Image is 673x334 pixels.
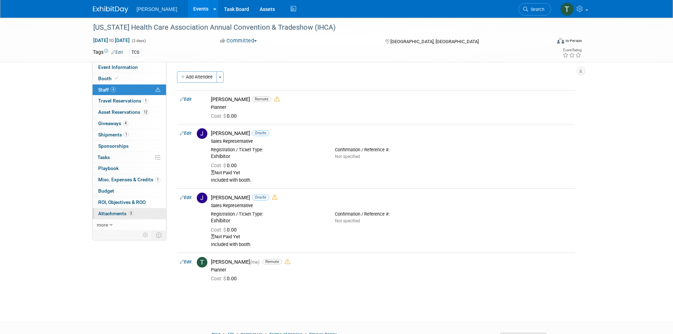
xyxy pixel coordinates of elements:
div: Not Paid Yet [211,170,572,176]
a: Shipments1 [93,129,166,140]
div: Included with booth. [211,242,572,248]
a: Attachments3 [93,208,166,219]
img: T.jpg [197,257,207,268]
span: Travel Reservations [98,98,148,104]
span: to [108,37,115,43]
a: Booth [93,73,166,84]
a: Edit [180,195,191,200]
a: Budget [93,186,166,197]
div: Exhibitor [211,218,324,224]
i: Double-book Warning! [274,96,279,102]
span: 4 [123,121,128,126]
div: Registration / Ticket Type: [211,147,324,153]
span: ROI, Objectives & ROO [98,199,146,205]
div: Planner [211,267,572,273]
td: Toggle Event Tabs [152,230,166,240]
div: [PERSON_NAME] [211,130,572,137]
span: Sponsorships [98,143,129,149]
a: Playbook [93,163,166,174]
a: Edit [180,259,191,264]
div: Planner [211,105,572,110]
span: Cost: $ [211,113,227,119]
span: 1 [124,132,129,137]
div: Confirmation / Reference #: [335,147,448,153]
div: Registration / Ticket Type: [211,211,324,217]
span: Playbook [98,165,119,171]
div: Event Rating [562,48,582,52]
img: Format-Inperson.png [557,38,564,43]
span: Misc. Expenses & Credits [98,177,160,182]
a: ROI, Objectives & ROO [93,197,166,208]
div: Included with booth. [211,177,572,183]
span: 3 [128,211,134,216]
a: Tasks [93,152,166,163]
div: Event Format [509,37,582,47]
span: 0.00 [211,113,240,119]
span: Cost: $ [211,163,227,168]
span: Tasks [98,154,110,160]
i: Booth reservation complete [115,76,118,80]
span: Onsite [252,195,269,200]
a: Travel Reservations1 [93,95,166,106]
img: J.jpg [197,193,207,203]
a: Edit [111,50,123,55]
span: more [97,222,108,228]
a: Sponsorships [93,141,166,152]
div: Sales Representative [211,139,572,144]
a: Event Information [93,62,166,73]
button: Add Attendee [177,71,217,83]
span: Not specified [335,218,360,223]
div: In-Person [565,38,582,43]
img: Traci Varon [560,2,574,16]
i: Double-book Warning! [285,259,290,264]
span: Booth [98,76,120,81]
button: Committed [218,37,260,45]
div: TCS [129,49,141,56]
a: Search [519,3,551,16]
span: Potential Scheduling Conflict -- at least one attendee is tagged in another overlapping event. [155,87,160,93]
i: Double-book Warning! [272,195,277,200]
span: Not specified [335,154,360,159]
a: Edit [180,97,191,102]
div: Exhibitor [211,153,324,160]
div: [PERSON_NAME] [211,259,572,265]
td: Personalize Event Tab Strip [140,230,152,240]
span: Asset Reservations [98,109,149,115]
span: 0.00 [211,163,240,168]
div: Sales Representative [211,203,572,209]
img: ExhibitDay [93,6,128,13]
span: Search [528,7,544,12]
span: 0.00 [211,227,240,233]
span: [GEOGRAPHIC_DATA], [GEOGRAPHIC_DATA] [390,39,479,44]
td: Tags [93,48,123,57]
span: Attachments [98,211,134,216]
span: [DATE] [DATE] [93,37,130,43]
div: [PERSON_NAME] [211,194,572,201]
span: 1 [155,177,160,182]
a: Misc. Expenses & Credits1 [93,174,166,185]
span: 1 [143,98,148,104]
div: [PERSON_NAME] [211,96,572,103]
span: Budget [98,188,114,194]
span: (me) [250,259,259,265]
div: Not Paid Yet [211,234,572,240]
span: 0.00 [211,276,240,281]
span: Shipments [98,132,129,137]
span: 12 [142,110,149,115]
a: Giveaways4 [93,118,166,129]
img: J.jpg [197,128,207,139]
a: Edit [180,131,191,136]
a: Asset Reservations12 [93,107,166,118]
span: Staff [98,87,116,93]
div: [US_STATE] Health Care Association Annual Convention & Tradeshow (IHCA) [91,21,541,34]
a: more [93,219,166,230]
span: Onsite [252,130,269,136]
span: Giveaways [98,121,128,126]
a: Staff4 [93,84,166,95]
span: Remote [252,96,271,102]
span: [PERSON_NAME] [137,6,177,12]
span: 4 [111,87,116,92]
span: Remote [262,259,282,264]
span: Cost: $ [211,276,227,281]
span: Cost: $ [211,227,227,233]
